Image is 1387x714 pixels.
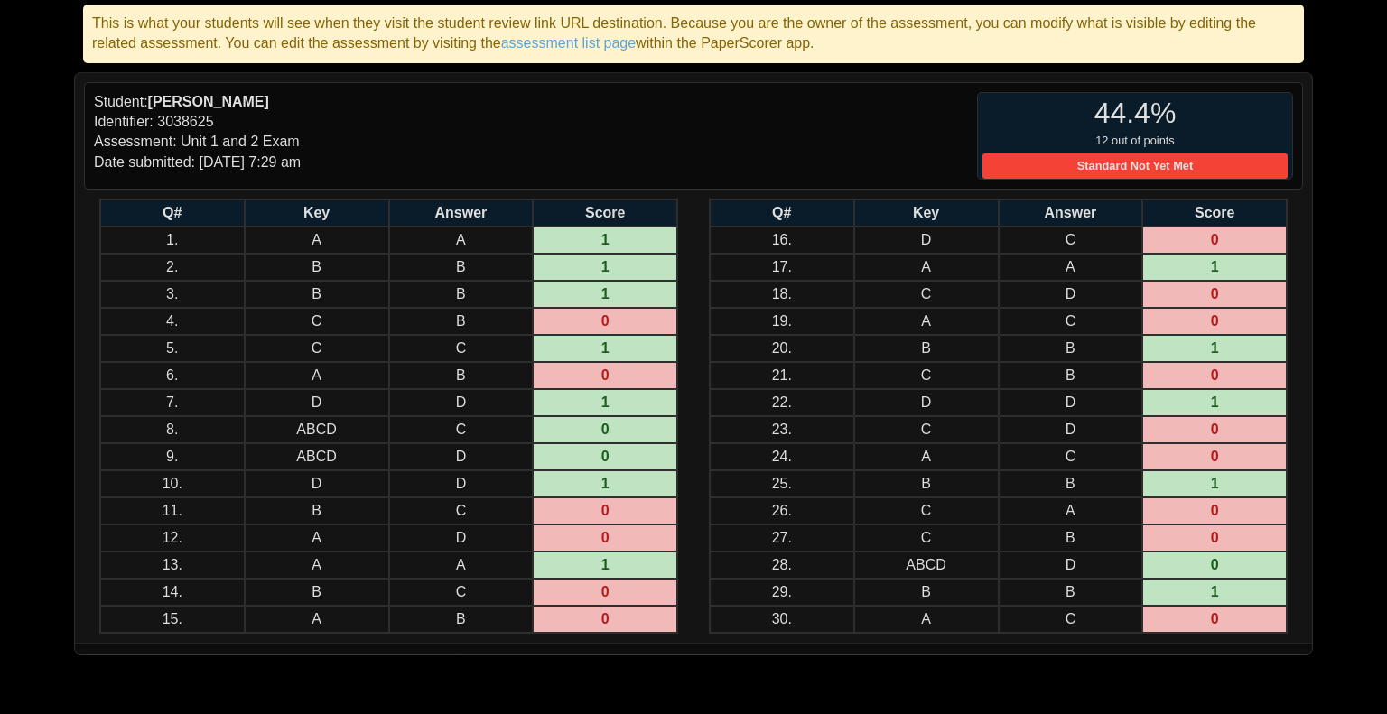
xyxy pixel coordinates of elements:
td: 19. [710,308,854,335]
td: 1 [1142,335,1287,362]
td: 0 [533,308,677,335]
td: B [245,497,389,524]
td: A [245,227,389,254]
td: 0 [533,443,677,470]
td: 26. [710,497,854,524]
th: Q# [710,199,854,227]
td: B [854,470,999,497]
td: D [999,281,1143,308]
td: 25. [710,470,854,497]
td: ABCD [854,552,999,579]
td: C [999,308,1143,335]
td: 7. [100,389,245,416]
th: Answer [389,199,534,227]
td: D [245,470,389,497]
td: C [854,497,999,524]
small: 12 out of points [978,133,1292,179]
td: 9. [100,443,245,470]
td: 23. [710,416,854,443]
td: 29. [710,579,854,606]
td: A [245,524,389,552]
td: 11. [100,497,245,524]
td: 0 [533,579,677,606]
td: 13. [100,552,245,579]
td: D [999,416,1143,443]
td: 0 [1142,443,1287,470]
td: D [999,552,1143,579]
td: A [854,308,999,335]
td: D [389,443,534,470]
td: B [999,362,1143,389]
th: Key [245,199,389,227]
td: 18. [710,281,854,308]
td: 12. [100,524,245,552]
div: This is what your students will see when they visit the student review link URL destination. Beca... [83,5,1304,63]
td: B [245,281,389,308]
td: 8. [100,416,245,443]
td: A [389,227,534,254]
td: D [389,389,534,416]
td: 1 [533,227,677,254]
th: Q# [100,199,245,227]
td: 0 [1142,308,1287,335]
td: 0 [533,416,677,443]
td: A [245,606,389,633]
td: B [854,579,999,606]
td: 0 [533,606,677,633]
td: A [854,606,999,633]
td: D [999,389,1143,416]
td: B [245,254,389,281]
td: B [389,254,534,281]
td: B [389,606,534,633]
td: D [389,470,534,497]
td: 1. [100,227,245,254]
td: 0 [533,497,677,524]
a: assessment list page [501,35,636,51]
td: 1 [1142,254,1287,281]
div: Student: Identifier: 3038625 Assessment: Unit 1 and 2 Exam Date submitted: [DATE] 7:29 am [94,92,693,181]
td: 14. [100,579,245,606]
td: C [854,524,999,552]
td: 2. [100,254,245,281]
td: B [854,335,999,362]
td: 1 [533,552,677,579]
td: 15. [100,606,245,633]
td: B [245,579,389,606]
td: 1 [533,389,677,416]
td: 6. [100,362,245,389]
td: C [854,416,999,443]
td: 27. [710,524,854,552]
td: B [389,308,534,335]
td: A [999,254,1143,281]
td: 10. [100,470,245,497]
td: C [245,308,389,335]
td: A [245,362,389,389]
td: 0 [1142,227,1287,254]
th: Score [533,199,677,227]
td: A [999,497,1143,524]
td: 3. [100,281,245,308]
td: B [389,362,534,389]
td: ABCD [245,443,389,470]
td: B [999,335,1143,362]
td: 0 [1142,281,1287,308]
td: 1 [533,470,677,497]
b: Standard Not Yet Met [1077,159,1193,172]
td: C [389,416,534,443]
td: D [245,389,389,416]
td: A [389,552,534,579]
td: 24. [710,443,854,470]
td: A [854,254,999,281]
div: 44.4% [978,93,1292,134]
td: 20. [710,335,854,362]
td: B [999,579,1143,606]
td: 0 [1142,552,1287,579]
td: 0 [533,524,677,552]
td: 0 [1142,362,1287,389]
td: C [854,362,999,389]
td: C [999,227,1143,254]
td: A [854,443,999,470]
td: C [389,579,534,606]
td: D [854,227,999,254]
td: 5. [100,335,245,362]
